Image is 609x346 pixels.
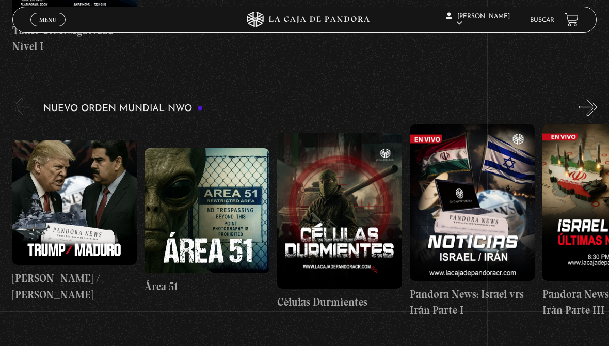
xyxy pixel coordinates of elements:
[12,124,137,319] a: [PERSON_NAME] / [PERSON_NAME]
[12,22,137,55] h4: Taller Ciberseguridad Nivel I
[43,104,203,114] h3: Nuevo Orden Mundial NWO
[565,13,579,27] a: View your shopping cart
[36,25,60,33] span: Cerrar
[145,124,269,319] a: Área 51
[579,98,597,116] button: Next
[410,124,535,319] a: Pandora News: Israel vrs Irán Parte I
[446,13,510,26] span: [PERSON_NAME]
[145,278,269,295] h4: Área 51
[277,294,402,310] h4: Células Durmientes
[530,17,554,23] a: Buscar
[12,270,137,303] h4: [PERSON_NAME] / [PERSON_NAME]
[277,124,402,319] a: Células Durmientes
[39,17,56,23] span: Menu
[410,286,535,319] h4: Pandora News: Israel vrs Irán Parte I
[12,98,30,116] button: Previous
